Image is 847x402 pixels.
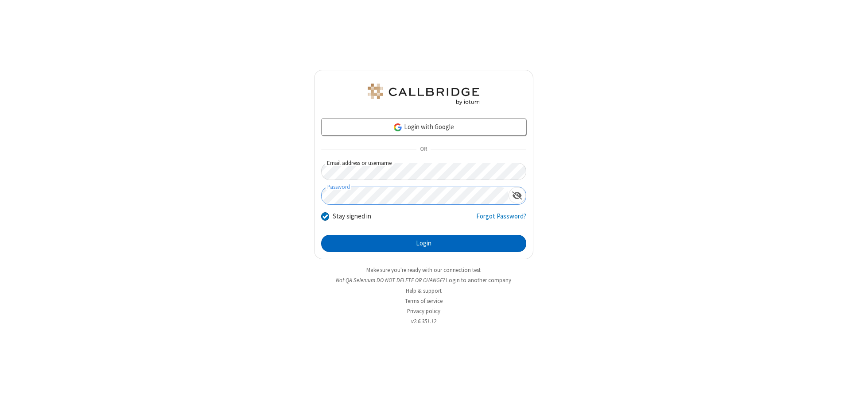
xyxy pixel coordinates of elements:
button: Login to another company [446,276,511,284]
input: Password [322,187,509,204]
a: Forgot Password? [476,211,526,228]
label: Stay signed in [333,211,371,222]
a: Help & support [406,287,442,295]
a: Terms of service [405,297,443,305]
a: Privacy policy [407,307,440,315]
div: Show password [509,187,526,203]
img: QA Selenium DO NOT DELETE OR CHANGE [366,84,481,105]
img: google-icon.png [393,123,403,132]
a: Login with Google [321,118,526,136]
a: Make sure you're ready with our connection test [366,266,481,274]
button: Login [321,235,526,253]
li: Not QA Selenium DO NOT DELETE OR CHANGE? [314,276,533,284]
li: v2.6.351.12 [314,317,533,325]
input: Email address or username [321,163,526,180]
span: OR [416,143,431,156]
